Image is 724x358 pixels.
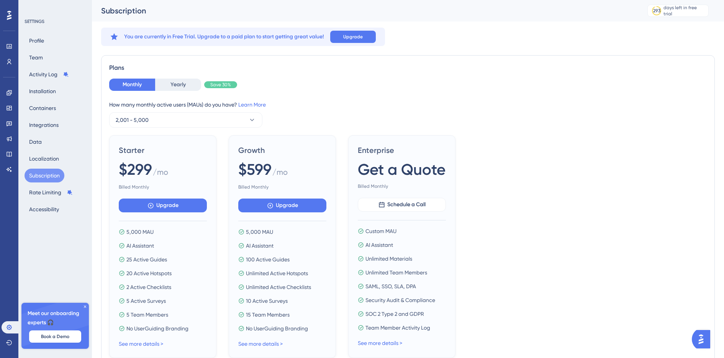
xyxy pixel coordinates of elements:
span: AI Assistant [126,241,154,250]
div: 293 [653,8,660,14]
button: Subscription [25,169,64,182]
button: Team [25,51,48,64]
span: 15 Team Members [246,310,290,319]
button: Yearly [155,79,201,91]
span: $299 [119,159,152,180]
button: Rate Limiting [25,186,77,199]
span: No UserGuiding Branding [126,324,188,333]
button: Activity Log [25,67,74,81]
span: Get a Quote [358,159,446,180]
button: Localization [25,152,64,166]
button: Upgrade [119,199,207,212]
span: Billed Monthly [119,184,207,190]
span: 2,001 - 5,000 [116,115,149,125]
div: days left in free trial [663,5,706,17]
div: SETTINGS [25,18,87,25]
span: $599 [238,159,272,180]
span: Unlimited Materials [365,254,412,263]
span: 20 Active Hotspots [126,269,172,278]
span: / mo [153,167,168,181]
span: Security Audit & Compliance [365,296,435,305]
a: Learn More [238,102,266,108]
span: SOC 2 Type 2 and GDPR [365,309,424,319]
span: Custom MAU [365,227,396,236]
span: / mo [272,167,288,181]
span: SAML, SSO, SLA, DPA [365,282,416,291]
button: 2,001 - 5,000 [109,112,262,128]
span: Unlimited Active Hotspots [246,269,308,278]
span: Book a Demo [41,333,69,340]
span: AI Assistant [246,241,274,250]
span: Upgrade [276,201,298,210]
div: Subscription [101,5,628,16]
span: 5 Team Members [126,310,168,319]
a: See more details > [119,341,163,347]
span: Billed Monthly [358,183,446,189]
span: 5,000 MAU [126,227,154,236]
span: 10 Active Surveys [246,296,288,305]
a: See more details > [238,341,283,347]
span: Enterprise [358,145,446,156]
button: Upgrade [238,199,326,212]
button: Installation [25,84,61,98]
span: Unlimited Team Members [365,268,427,277]
span: Upgrade [343,34,363,40]
button: Upgrade [330,31,376,43]
span: Save 30% [210,82,231,88]
span: 25 Active Guides [126,255,167,264]
span: 5 Active Surveys [126,296,166,305]
a: See more details > [358,340,402,346]
span: Unlimited Active Checklists [246,282,311,292]
span: Starter [119,145,207,156]
span: Meet our onboarding experts 🎧 [28,309,83,327]
button: Containers [25,101,61,115]
button: Book a Demo [29,330,81,343]
span: No UserGuiding Branding [246,324,308,333]
span: Growth [238,145,326,156]
div: How many monthly active users (MAUs) do you have? [109,100,707,109]
span: Billed Monthly [238,184,326,190]
span: 5,000 MAU [246,227,273,236]
span: Team Member Activity Log [365,323,430,332]
span: Schedule a Call [387,200,426,209]
button: Monthly [109,79,155,91]
span: You are currently in Free Trial. Upgrade to a paid plan to start getting great value! [124,32,324,41]
button: Profile [25,34,49,48]
iframe: UserGuiding AI Assistant Launcher [692,328,715,351]
button: Schedule a Call [358,198,446,212]
button: Accessibility [25,202,64,216]
button: Data [25,135,46,149]
span: 100 Active Guides [246,255,290,264]
span: AI Assistant [365,240,393,250]
span: 2 Active Checklists [126,282,171,292]
div: Plans [109,63,707,72]
button: Integrations [25,118,63,132]
span: Upgrade [156,201,179,210]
